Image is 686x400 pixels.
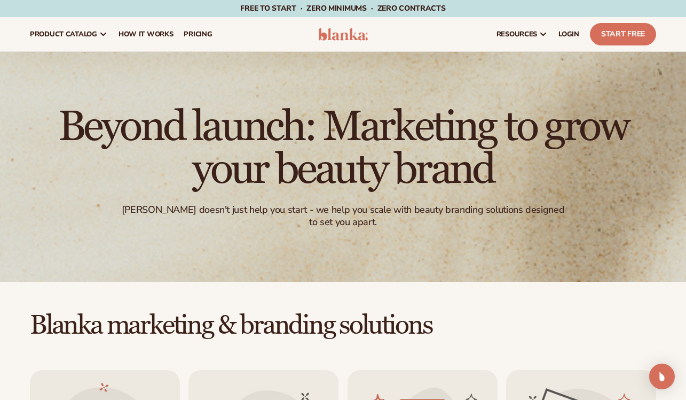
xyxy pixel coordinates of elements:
[558,30,579,39] span: LOGIN
[113,17,179,51] a: How It Works
[119,30,174,39] span: How It Works
[491,17,553,51] a: resources
[50,105,637,191] h1: Beyond launch: Marketing to grow your beauty brand
[649,364,675,389] div: Open Intercom Messenger
[240,3,445,13] span: Free to start · ZERO minimums · ZERO contracts
[178,17,217,51] a: pricing
[318,28,368,41] img: logo
[120,204,566,229] div: [PERSON_NAME] doesn't just help you start - we help you scale with beauty branding solutions desi...
[25,17,113,51] a: product catalog
[496,30,537,39] span: resources
[30,30,97,39] span: product catalog
[184,30,212,39] span: pricing
[553,17,585,51] a: LOGIN
[590,23,656,45] a: Start Free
